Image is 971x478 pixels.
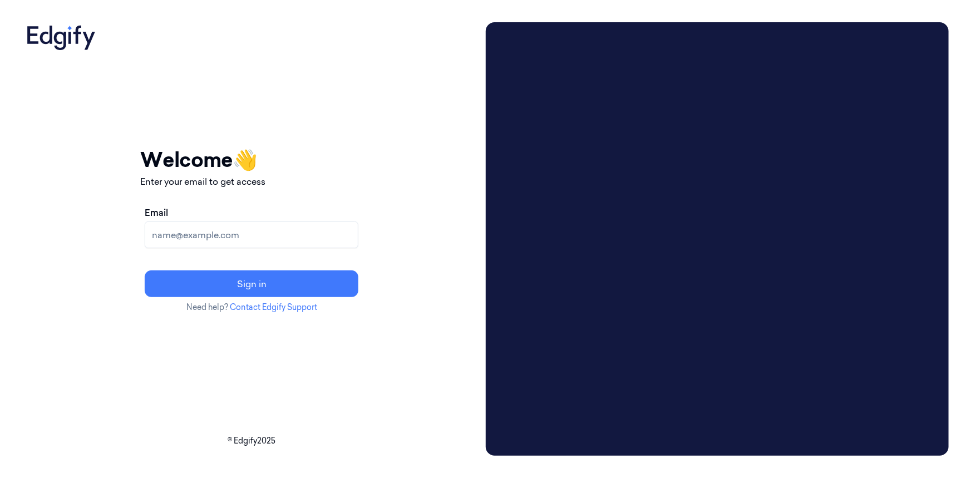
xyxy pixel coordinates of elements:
[145,221,358,248] input: name@example.com
[145,270,358,297] button: Sign in
[140,302,363,313] p: Need help?
[145,206,168,219] label: Email
[140,175,363,188] p: Enter your email to get access
[22,435,481,447] p: © Edgify 2025
[140,145,363,175] h1: Welcome 👋
[230,302,317,312] a: Contact Edgify Support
